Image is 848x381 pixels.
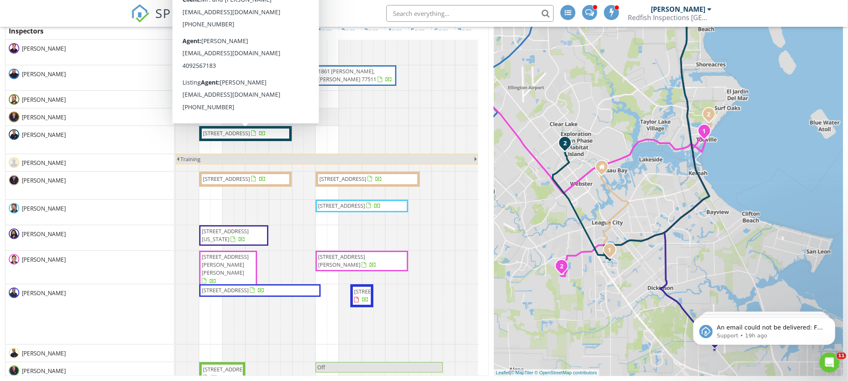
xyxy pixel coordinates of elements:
span: [STREET_ADDRESS] [203,129,250,137]
span: [PERSON_NAME] [20,95,67,104]
span: [STREET_ADDRESS] [203,175,250,183]
img: dsc_1500a_bill_medium.jpg [9,112,19,122]
i: 2 [563,141,567,147]
input: Search everything... [386,5,554,22]
span: [STREET_ADDRESS][US_STATE] [202,227,249,243]
span: [PERSON_NAME] [20,113,67,121]
i: 1 [703,129,706,134]
img: The Best Home Inspection Software - Spectora [131,4,149,23]
div: [PERSON_NAME] [651,5,705,13]
span: [PERSON_NAME] [20,176,67,185]
span: [PERSON_NAME] [20,204,67,213]
span: [STREET_ADDRESS] [319,175,366,183]
img: jcs_4180a_richardlewis_medium.jpg [9,129,19,140]
span: [PERSON_NAME] [20,159,67,167]
span: Inspectors [9,26,44,36]
span: [PERSON_NAME] [20,349,67,358]
img: dsc_4189a_michaelfunches_medium.jpg [9,348,19,358]
span: [PERSON_NAME] [20,44,67,53]
div: 18519 Egret Bay Blvd, #1411, Houston TX 77058 [602,167,607,172]
a: © MapTiler [511,370,534,375]
span: [PERSON_NAME] [20,131,67,139]
span: 11 [837,353,846,359]
a: © OpenStreetMap contributors [534,370,597,375]
i: 2 [560,264,563,270]
span: Training [180,155,200,163]
i: 2 [707,112,711,118]
div: Redfish Inspections Houston [628,13,712,22]
img: dsc_1512a_trey_medium.jpg [9,175,19,185]
iframe: Intercom live chat [820,353,840,373]
span: [STREET_ADDRESS] [354,288,401,295]
span: [PERSON_NAME] [20,289,67,297]
span: [STREET_ADDRESS][PERSON_NAME] [318,253,365,268]
img: dsc_4207a_stevenwichkoski_xl.jpg [9,69,19,79]
span: [STREET_ADDRESS] [203,366,250,373]
span: [STREET_ADDRESS] [202,286,249,294]
img: dsc_4223a_robertramirez_medium.jpg [9,288,19,298]
img: ruben_photo.jpg [9,229,19,239]
a: Leaflet [496,370,510,375]
span: [STREET_ADDRESS][PERSON_NAME][PERSON_NAME] [202,253,249,276]
span: [PERSON_NAME] [20,230,67,238]
span: Off [317,363,325,371]
i: 1 [608,247,612,253]
span: [STREET_ADDRESS] [318,202,365,209]
img: photo.jpg [9,254,19,265]
span: 1861 [PERSON_NAME], [PERSON_NAME] 77511 [318,67,376,83]
iframe: Intercom notifications message [681,300,848,358]
img: default-user-f0147aede5fd5fa78ca7ade42f37bd4542148d508eef1c3d3ea960f66861d68b.jpg [9,157,19,168]
a: SPECTORA [131,11,224,29]
span: [PERSON_NAME] [20,70,67,78]
img: dsc_1493a_gary_medium.jpg [9,366,19,376]
div: 1001 Victorian Ct, Seabrook, TX 77586 [709,114,714,119]
div: 2553 Valencia Cove, League City, TX 77573 [610,250,615,255]
img: james_photo.jpg [9,94,19,105]
div: | [494,369,599,376]
img: dsc_2707a_keithjeanes_medium.jpg [9,43,19,54]
div: 2335 Mayfield Trail Ct, League City, TX 77573 [562,266,567,271]
span: SPECTORA [155,4,224,22]
span: [STREET_ADDRESS] [202,42,249,49]
div: 2101 Menard Ave, Seabrook, TX 77586 [704,131,709,136]
span: [PERSON_NAME] [20,255,67,264]
span: [PERSON_NAME] [20,367,67,375]
img: steves_photo_3.jpg [9,203,19,214]
div: 818 Seafoam Rd, Houston, TX 77062 [565,143,570,148]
